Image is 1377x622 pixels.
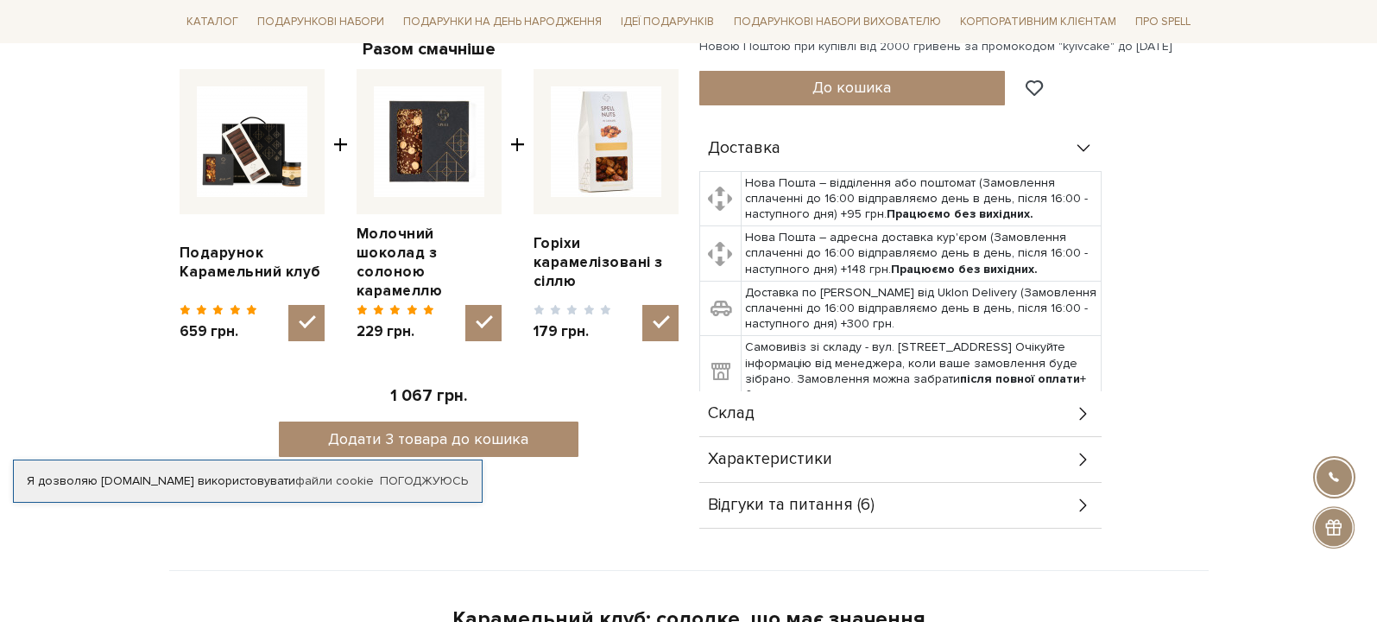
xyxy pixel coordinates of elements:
img: Подарунок Карамельний клуб [197,86,307,197]
span: Характеристики [708,452,832,467]
div: Разом смачніше [180,38,679,60]
span: Склад [708,406,755,422]
span: + [510,69,525,341]
span: До кошика [812,78,891,97]
a: Про Spell [1128,9,1197,35]
span: 179 грн. [534,322,612,341]
a: Погоджуюсь [380,473,468,489]
a: файли cookie [295,473,374,488]
a: Каталог [180,9,245,35]
td: Доставка по [PERSON_NAME] від Uklon Delivery (Замовлення сплаченні до 16:00 відправляємо день в д... [741,281,1101,336]
a: Подарункові набори вихователю [727,7,948,36]
button: Додати 3 товара до кошика [279,422,578,457]
a: Горіхи карамелізовані з сіллю [534,234,679,291]
b: Працюємо без вихідних. [891,262,1038,276]
img: Молочний шоколад з солоною карамеллю [374,86,484,197]
td: Нова Пошта – адресна доставка кур'єром (Замовлення сплаченні до 16:00 відправляємо день в день, п... [741,226,1101,282]
button: До кошика [699,71,1006,105]
span: Доставка [708,141,780,156]
span: + [333,69,348,341]
a: Ідеї подарунків [614,9,721,35]
span: 229 грн. [357,322,435,341]
a: Подарунок Карамельний клуб [180,244,325,282]
img: Горіхи карамелізовані з сіллю [551,86,661,197]
b: Працюємо без вихідних. [887,206,1033,221]
div: Я дозволяю [DOMAIN_NAME] використовувати [14,473,482,489]
a: Молочний шоколад з солоною карамеллю [357,225,502,301]
span: 659 грн. [180,322,258,341]
span: Відгуки та питання (6) [708,498,875,513]
td: Самовивіз зі складу - вул. [STREET_ADDRESS] Очікуйте інформацію від менеджера, коли ваше замовлен... [741,336,1101,407]
a: Корпоративним клієнтам [953,7,1123,36]
span: 1 067 грн. [390,386,467,406]
a: Подарункові набори [250,9,391,35]
td: Нова Пошта – відділення або поштомат (Замовлення сплаченні до 16:00 відправляємо день в день, піс... [741,171,1101,226]
a: Подарунки на День народження [396,9,609,35]
b: після повної оплати [960,371,1080,386]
